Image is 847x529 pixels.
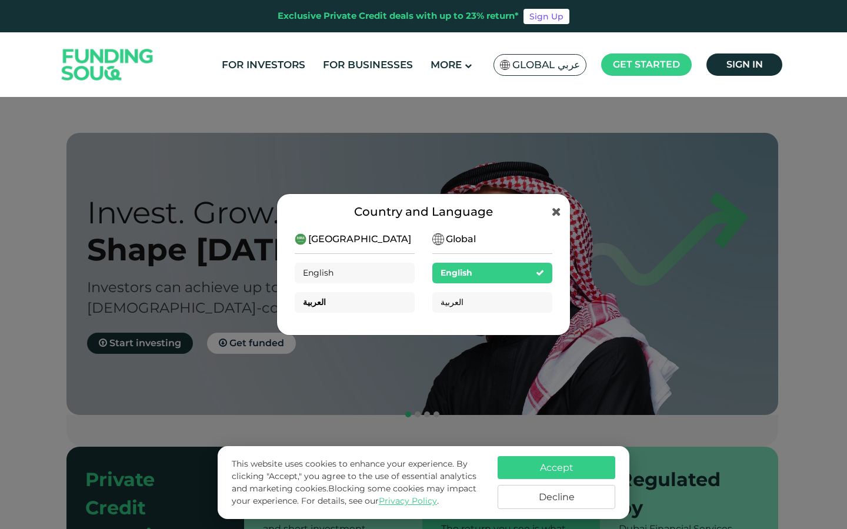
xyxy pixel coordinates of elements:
div: Country and Language [295,203,552,220]
span: [GEOGRAPHIC_DATA] [308,232,411,246]
span: English [441,267,472,278]
span: Global عربي [512,58,580,72]
a: Privacy Policy [379,495,437,506]
a: For Investors [219,55,308,75]
span: Sign in [726,59,763,70]
img: SA Flag [432,233,444,245]
p: This website uses cookies to enhance your experience. By clicking "Accept," you agree to the use ... [232,458,486,507]
span: العربية [303,297,326,307]
span: English [303,267,334,278]
a: For Businesses [320,55,416,75]
img: Logo [50,35,165,95]
span: العربية [441,297,463,307]
a: Sign Up [523,9,569,24]
span: More [431,59,462,71]
img: SA Flag [295,233,306,245]
button: Accept [498,456,615,479]
div: Exclusive Private Credit deals with up to 23% return* [278,9,519,23]
button: Decline [498,485,615,509]
span: Get started [613,59,680,70]
span: Global [446,232,476,246]
span: For details, see our . [301,495,439,506]
span: Blocking some cookies may impact your experience. [232,483,476,506]
a: Sign in [706,53,782,76]
img: SA Flag [500,60,511,70]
